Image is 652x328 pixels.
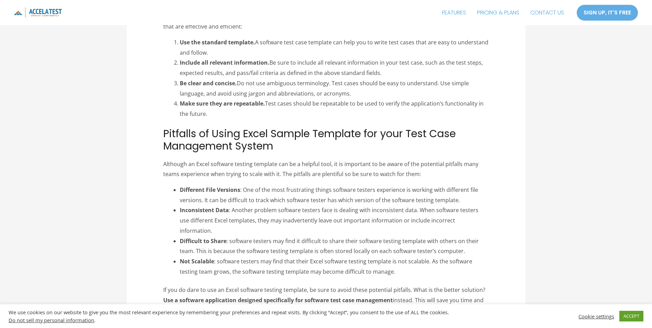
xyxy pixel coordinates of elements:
strong: Use the standard template. [180,39,255,46]
p: Although an Excel software testing template can be a helpful tool, it is important to be aware of... [163,159,489,179]
a: Cookie settings [578,313,614,319]
strong: Different File Versions [180,186,240,194]
strong: Make sure they are repeatable. [180,100,265,107]
strong: Use a software application designed specifically for software test case management [163,296,393,304]
nav: Site Navigation [436,4,570,21]
li: : Another problem software testers face is dealing with inconsistent data. When software testers ... [180,205,489,236]
a: FEATURES [436,4,472,21]
div: We use cookies on our website to give you the most relevant experience by remembering your prefer... [9,309,453,323]
a: SIGN UP, IT'S FREE [576,4,638,21]
a: ACCEPT [619,311,643,321]
strong: Include all relevant information. [180,59,269,66]
a: PRICING & PLANS [472,4,525,21]
li: : software testers may find it difficult to share their software testing template with others on ... [180,236,489,256]
li: A software test case template can help you to write test cases that are easy to understand and fo... [180,37,489,58]
a: Do not sell my personal information [9,317,94,324]
li: : software testers may find that their Excel software testing template is not scalable. As the so... [180,256,489,277]
li: Test cases should be repeatable to be used to verify the application’s functionality in the future. [180,99,489,119]
li: Be sure to include all relevant information in your test case, such as the test steps, expected r... [180,58,489,78]
strong: Not Scalable [180,258,214,265]
p: If you do dare to use an Excel software testing template, be sure to avoid these potential pitfal... [163,285,489,316]
a: CONTACT US [525,4,570,21]
li: Do not use ambiguous terminology. Test cases should be easy to understand. Use simple language, a... [180,78,489,99]
div: . [9,317,453,323]
span: Pitfalls of Using Excel Sample Template for your Test Case Management System [163,126,456,153]
img: icon [14,7,62,18]
strong: Inconsistent Data [180,206,229,214]
strong: Be clear and concise. [180,79,237,87]
strong: Difficult to Share [180,237,226,245]
li: : One of the most frustrating things software testers experience is working with different file v... [180,185,489,205]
